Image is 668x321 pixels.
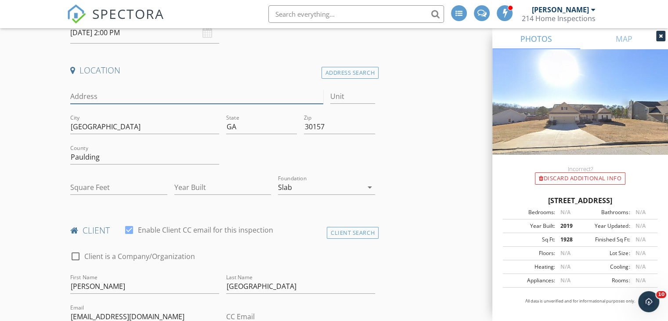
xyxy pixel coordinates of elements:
div: Client Search [327,227,379,239]
input: Select date [70,22,219,44]
span: 10 [656,291,666,298]
i: arrow_drop_down [365,182,375,193]
div: 214 Home Inspections [522,14,596,23]
a: PHOTOS [492,28,580,49]
span: N/A [635,277,645,284]
img: streetview [492,49,668,176]
span: N/A [635,222,645,230]
span: N/A [560,249,571,257]
h4: Location [70,65,375,76]
a: MAP [580,28,668,49]
h4: client [70,225,375,236]
div: Bathrooms: [580,208,630,216]
div: Sq Ft: [506,236,555,244]
p: All data is unverified and for informational purposes only. [503,298,657,304]
input: Search everything... [268,5,444,23]
div: Lot Size: [580,249,630,257]
div: Appliances: [506,277,555,285]
span: SPECTORA [92,4,164,23]
span: N/A [635,236,645,243]
label: Client is a Company/Organization [84,252,195,261]
div: Address Search [321,67,379,79]
div: Discard Additional info [535,172,625,185]
iframe: Intercom live chat [638,291,659,312]
span: N/A [635,263,645,270]
a: SPECTORA [67,12,164,30]
div: Bedrooms: [506,208,555,216]
label: Enable Client CC email for this inspection [138,226,273,234]
div: Year Built: [506,222,555,230]
div: Incorrect? [492,165,668,172]
div: Finished Sq Ft: [580,236,630,244]
span: N/A [635,208,645,216]
div: [PERSON_NAME] [532,5,589,14]
div: Slab [278,183,292,191]
img: The Best Home Inspection Software - Spectora [67,4,86,24]
span: N/A [560,263,571,270]
div: 1928 [555,236,580,244]
div: 2019 [555,222,580,230]
div: Heating: [506,263,555,271]
span: N/A [560,277,571,284]
div: [STREET_ADDRESS] [503,195,657,206]
span: N/A [560,208,571,216]
div: Cooling: [580,263,630,271]
div: Year Updated: [580,222,630,230]
span: N/A [635,249,645,257]
div: Floors: [506,249,555,257]
div: Rooms: [580,277,630,285]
